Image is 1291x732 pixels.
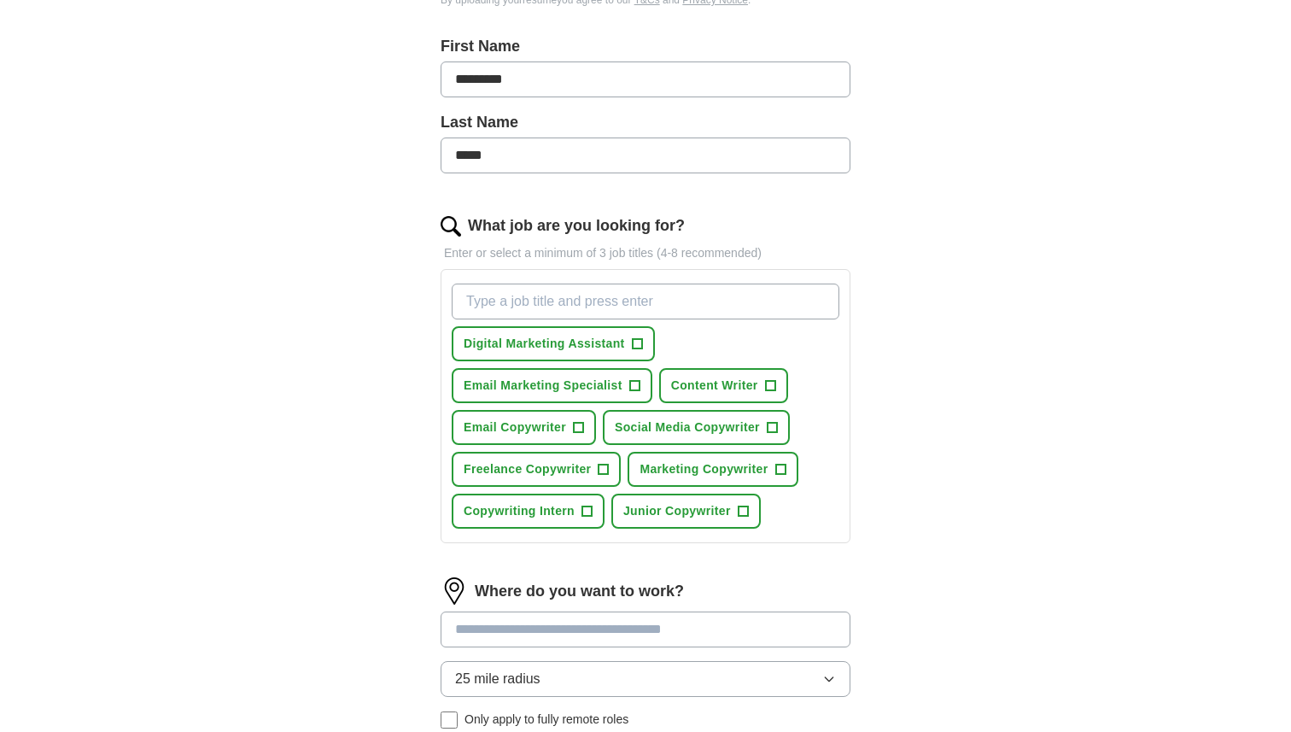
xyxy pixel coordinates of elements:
[468,214,685,237] label: What job are you looking for?
[464,460,591,478] span: Freelance Copywriter
[441,244,850,262] p: Enter or select a minimum of 3 job titles (4-8 recommended)
[452,368,652,403] button: Email Marketing Specialist
[603,410,790,445] button: Social Media Copywriter
[464,419,566,436] span: Email Copywriter
[441,35,850,58] label: First Name
[441,111,850,134] label: Last Name
[659,368,788,403] button: Content Writer
[640,460,768,478] span: Marketing Copywriter
[452,284,839,319] input: Type a job title and press enter
[452,326,655,361] button: Digital Marketing Assistant
[615,419,760,436] span: Social Media Copywriter
[623,502,731,520] span: Junior Copywriter
[464,377,622,395] span: Email Marketing Specialist
[611,494,761,529] button: Junior Copywriter
[455,669,540,689] span: 25 mile radius
[441,216,461,237] img: search.png
[475,580,684,603] label: Where do you want to work?
[671,377,758,395] span: Content Writer
[441,577,468,605] img: location.png
[441,661,850,697] button: 25 mile radius
[464,335,625,353] span: Digital Marketing Assistant
[452,494,605,529] button: Copywriting Intern
[441,712,458,729] input: Only apply to fully remote roles
[464,502,575,520] span: Copywriting Intern
[464,711,628,729] span: Only apply to fully remote roles
[452,410,596,445] button: Email Copywriter
[452,452,621,487] button: Freelance Copywriter
[628,452,797,487] button: Marketing Copywriter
